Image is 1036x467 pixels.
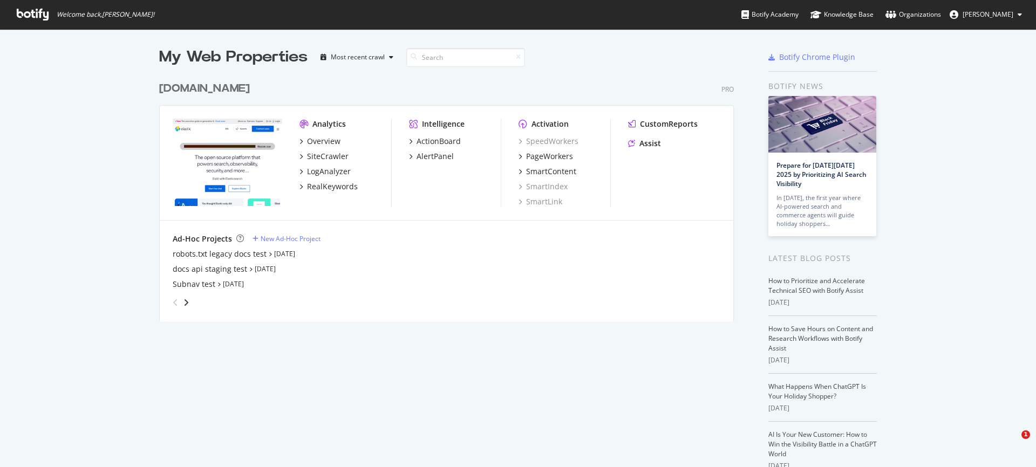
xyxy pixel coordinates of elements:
[261,234,321,243] div: New Ad-Hoc Project
[768,252,877,264] div: Latest Blog Posts
[721,85,734,94] div: Pro
[422,119,465,129] div: Intelligence
[173,279,215,290] a: Subnav test
[768,96,876,153] img: Prepare for Black Friday 2025 by Prioritizing AI Search Visibility
[810,9,874,20] div: Knowledge Base
[307,181,358,192] div: RealKeywords
[255,264,276,273] a: [DATE]
[531,119,569,129] div: Activation
[159,81,254,97] a: [DOMAIN_NAME]
[253,234,321,243] a: New Ad-Hoc Project
[768,80,877,92] div: Botify news
[1021,430,1030,439] span: 1
[307,166,351,177] div: LogAnalyzer
[768,276,865,295] a: How to Prioritize and Accelerate Technical SEO with Botify Assist
[999,430,1025,456] iframe: Intercom live chat
[409,151,454,162] a: AlertPanel
[526,151,573,162] div: PageWorkers
[526,166,576,177] div: SmartContent
[173,119,282,206] img: elastic.co
[639,138,661,149] div: Assist
[173,264,247,274] a: docs api staging test
[57,10,154,19] span: Welcome back, [PERSON_NAME] !
[768,355,877,365] div: [DATE]
[316,49,398,66] button: Most recent crawl
[307,151,349,162] div: SiteCrawler
[519,181,568,192] a: SmartIndex
[159,46,308,68] div: My Web Properties
[331,54,385,60] div: Most recent crawl
[159,68,742,321] div: grid
[417,136,461,147] div: ActionBoard
[307,136,340,147] div: Overview
[159,81,250,97] div: [DOMAIN_NAME]
[776,161,867,188] a: Prepare for [DATE][DATE] 2025 by Prioritizing AI Search Visibility
[768,298,877,307] div: [DATE]
[173,249,267,259] a: robots.txt legacy docs test
[519,166,576,177] a: SmartContent
[299,166,351,177] a: LogAnalyzer
[768,382,866,401] a: What Happens When ChatGPT Is Your Holiday Shopper?
[941,6,1031,23] button: [PERSON_NAME]
[779,52,855,63] div: Botify Chrome Plugin
[519,136,578,147] a: SpeedWorkers
[776,194,868,228] div: In [DATE], the first year where AI-powered search and commerce agents will guide holiday shoppers…
[182,297,190,308] div: angle-right
[519,151,573,162] a: PageWorkers
[406,48,525,67] input: Search
[299,151,349,162] a: SiteCrawler
[173,233,232,244] div: Ad-Hoc Projects
[768,403,877,413] div: [DATE]
[417,151,454,162] div: AlertPanel
[640,119,698,129] div: CustomReports
[628,138,661,149] a: Assist
[168,294,182,311] div: angle-left
[628,119,698,129] a: CustomReports
[274,249,295,258] a: [DATE]
[299,181,358,192] a: RealKeywords
[885,9,941,20] div: Organizations
[409,136,461,147] a: ActionBoard
[299,136,340,147] a: Overview
[519,196,562,207] a: SmartLink
[741,9,799,20] div: Botify Academy
[768,430,877,458] a: AI Is Your New Customer: How to Win the Visibility Battle in a ChatGPT World
[768,52,855,63] a: Botify Chrome Plugin
[223,279,244,289] a: [DATE]
[963,10,1013,19] span: Celia García-Gutiérrez
[312,119,346,129] div: Analytics
[768,324,873,353] a: How to Save Hours on Content and Research Workflows with Botify Assist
